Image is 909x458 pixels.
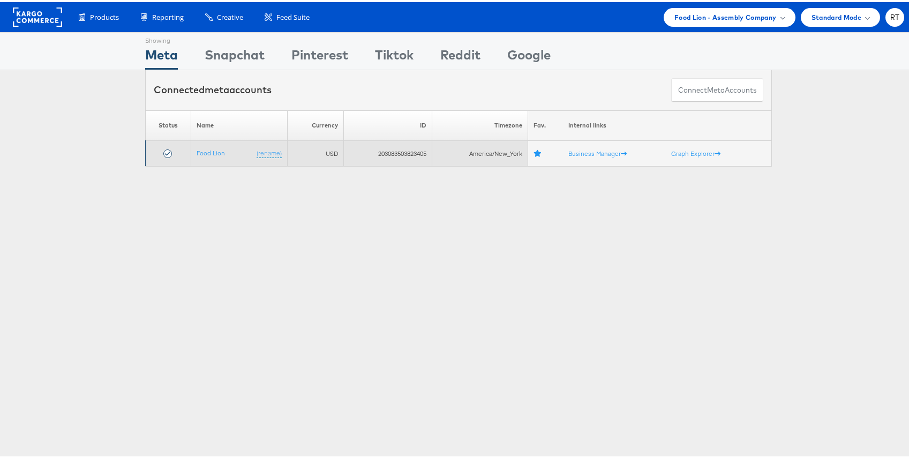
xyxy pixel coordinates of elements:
[432,108,528,139] th: Timezone
[154,81,272,95] div: Connected accounts
[671,76,763,100] button: ConnectmetaAccounts
[343,108,432,139] th: ID
[288,139,343,164] td: USD
[191,108,287,139] th: Name
[440,43,480,67] div: Reddit
[671,147,720,155] a: Graph Explorer
[343,139,432,164] td: 203083503823405
[145,43,178,67] div: Meta
[205,43,265,67] div: Snapchat
[890,12,900,19] span: RT
[674,10,777,21] span: Food Lion - Assembly Company
[205,81,229,94] span: meta
[288,108,343,139] th: Currency
[432,139,528,164] td: America/New_York
[507,43,551,67] div: Google
[375,43,414,67] div: Tiktok
[291,43,348,67] div: Pinterest
[217,10,243,20] span: Creative
[90,10,119,20] span: Products
[257,147,282,156] a: (rename)
[276,10,310,20] span: Feed Suite
[812,10,861,21] span: Standard Mode
[568,147,627,155] a: Business Manager
[146,108,191,139] th: Status
[707,83,725,93] span: meta
[197,147,225,155] a: Food Lion
[145,31,178,43] div: Showing
[152,10,184,20] span: Reporting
